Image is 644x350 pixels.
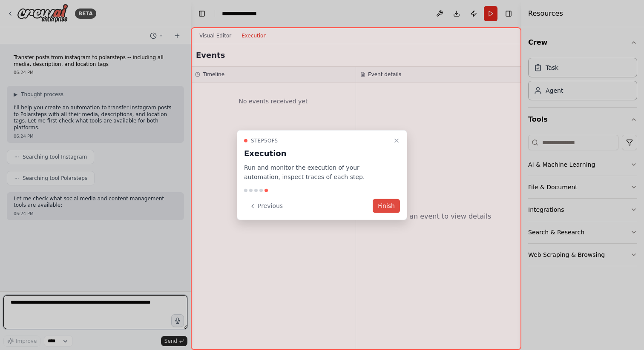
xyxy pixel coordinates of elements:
button: Hide left sidebar [196,8,208,20]
span: Step 5 of 5 [251,137,278,144]
button: Close walkthrough [391,135,402,145]
button: Finish [373,199,400,213]
p: Run and monitor the execution of your automation, inspect traces of each step. [244,162,390,182]
h3: Execution [244,147,390,159]
button: Previous [244,199,288,213]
